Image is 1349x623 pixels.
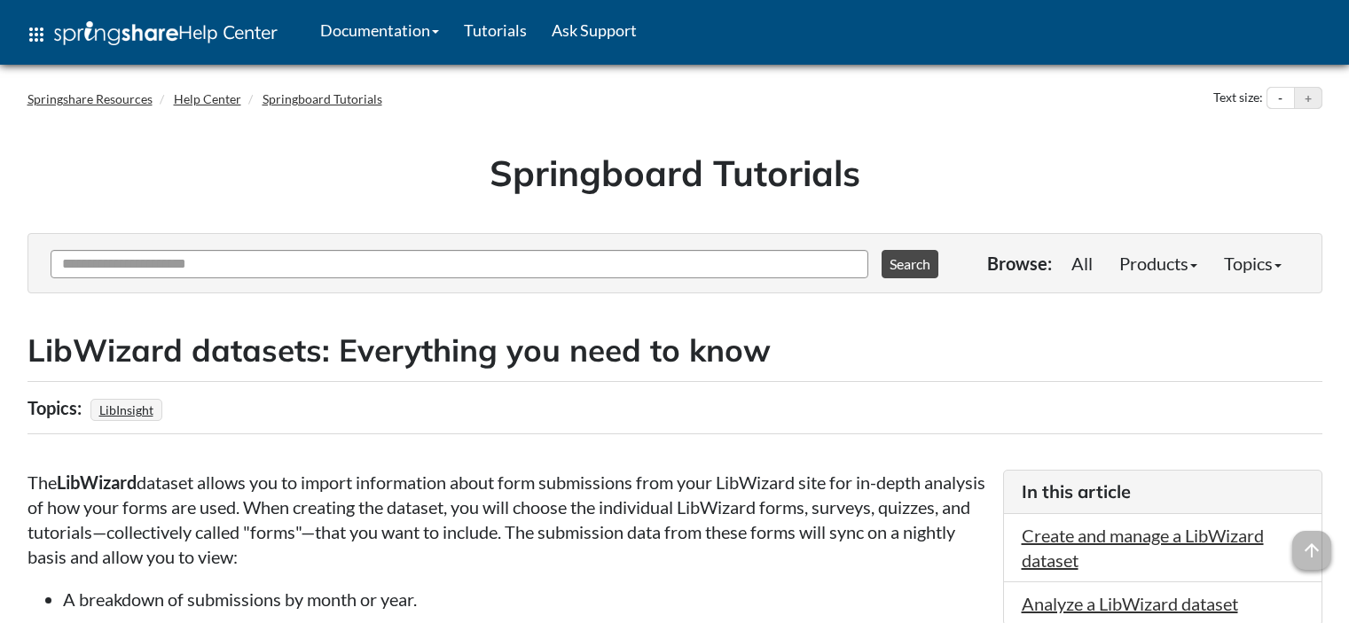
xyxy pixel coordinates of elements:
img: Springshare [54,21,178,45]
a: LibInsight [97,397,156,423]
span: apps [26,24,47,45]
button: Decrease text size [1267,88,1294,109]
a: apps Help Center [13,8,290,61]
span: Help Center [178,20,278,43]
strong: LibWizard [57,471,137,493]
a: Topics [1211,245,1295,281]
a: Create and manage a LibWizard dataset [1022,525,1264,571]
div: Topics: [27,391,86,424]
p: Browse: [987,251,1052,276]
p: The dataset allows you to import information about form submissions from your LibWizard site for ... [27,470,985,569]
button: Search [882,250,938,278]
li: A breakdown of submissions by month or year. [63,587,985,611]
a: Documentation [308,8,451,52]
h1: Springboard Tutorials [41,148,1309,198]
a: Help Center [174,91,241,106]
a: All [1058,245,1106,281]
a: Ask Support [539,8,649,52]
button: Increase text size [1295,88,1322,109]
a: Analyze a LibWizard dataset [1022,593,1238,614]
a: arrow_upward [1292,533,1331,554]
a: Springshare Resources [27,91,153,106]
h3: In this article [1022,479,1304,504]
a: Products [1106,245,1211,281]
span: arrow_upward [1292,531,1331,570]
div: Text size: [1210,87,1267,110]
h2: LibWizard datasets: Everything you need to know [27,329,1322,372]
a: Springboard Tutorials [263,91,382,106]
a: Tutorials [451,8,539,52]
